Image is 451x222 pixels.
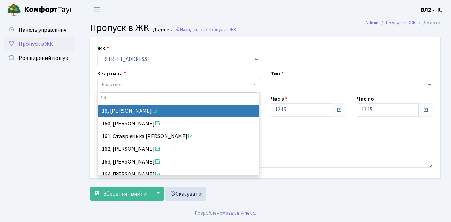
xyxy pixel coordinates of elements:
a: Скасувати [165,187,206,201]
li: Додати [416,19,440,27]
a: Пропуск в ЖК [4,37,74,51]
a: Панель управління [4,23,74,37]
a: Пропуск в ЖК [386,19,416,26]
label: ЖК [97,44,109,53]
div: Розроблено . [195,209,256,217]
a: ВЛ2 -. К. [421,6,443,14]
span: Пропуск в ЖК [19,40,53,48]
label: Час по [357,95,374,103]
a: Admin [365,19,378,26]
span: Пропуск в ЖК [208,26,236,33]
b: Комфорт [24,4,58,15]
label: Квартира [97,69,126,78]
img: logo.png [7,3,21,17]
li: 161, Ставрієцька [PERSON_NAME] [98,130,260,143]
a: Massive Kinetic [222,209,255,217]
span: Зберегти і вийти [103,190,147,198]
li: 160, [PERSON_NAME] [98,117,260,130]
span: Квартира [102,81,123,88]
span: Пропуск в ЖК [90,21,149,35]
li: 16, [PERSON_NAME] [98,105,260,117]
label: Час з [271,95,288,103]
small: Додати . [152,27,172,33]
li: 163, [PERSON_NAME] [98,155,260,168]
a: Назад до всіхПропуск в ЖК [175,26,236,33]
a: Розширений пошук [4,51,74,65]
button: Переключити навігацію [88,4,106,16]
label: Тип [271,69,284,78]
span: Таун [24,4,74,16]
span: Панель управління [19,26,66,34]
button: Зберегти і вийти [90,187,151,201]
span: Розширений пошук [19,54,68,62]
li: 162, [PERSON_NAME] [98,143,260,155]
nav: breadcrumb [355,16,451,30]
li: 164, [PERSON_NAME] [98,168,260,181]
